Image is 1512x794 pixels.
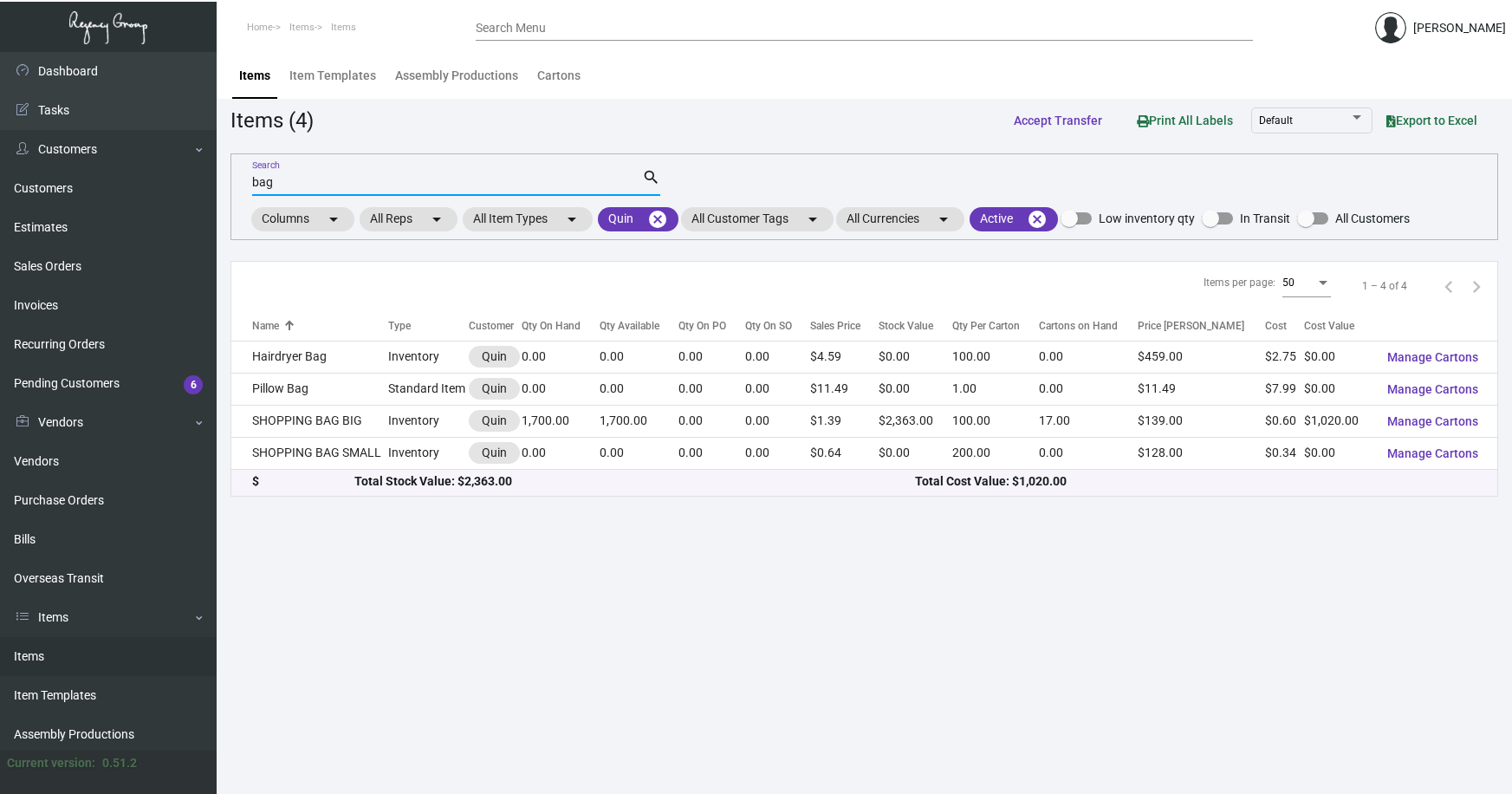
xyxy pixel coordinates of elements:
button: Manage Cartons [1373,374,1492,405]
div: Qty On SO [745,318,810,334]
span: All Customers [1335,208,1410,229]
div: Quin [482,380,507,398]
mat-chip: All Currencies [836,207,964,231]
td: Hairdryer Bag [231,341,388,373]
span: 50 [1282,277,1295,289]
td: $1.39 [810,405,879,437]
td: $0.60 [1265,405,1304,437]
div: $ [252,472,354,491]
span: Items [289,22,315,33]
div: Items [239,67,270,85]
div: Qty On SO [745,318,792,334]
div: Sales Price [810,318,879,334]
td: $0.00 [1304,373,1372,405]
div: Type [388,318,469,334]
td: $0.00 [1304,437,1372,469]
td: 0.00 [745,405,810,437]
button: Manage Cartons [1373,342,1492,373]
button: Next page [1463,272,1490,300]
td: 0.00 [745,373,810,405]
div: 1 – 4 of 4 [1362,278,1407,294]
div: [PERSON_NAME] [1413,19,1506,37]
div: Item Templates [289,67,376,85]
mat-chip: All Customer Tags [681,207,834,231]
div: Qty Per Carton [952,318,1020,334]
td: $7.99 [1265,373,1304,405]
td: 0.00 [1039,437,1138,469]
td: 1,700.00 [600,405,678,437]
button: Accept Transfer [1000,105,1116,136]
mat-chip: Active [970,207,1058,231]
td: 0.00 [600,437,678,469]
img: admin@bootstrapmaster.com [1375,12,1406,43]
td: $139.00 [1138,405,1265,437]
div: Quin [482,444,507,462]
td: 0.00 [678,405,744,437]
span: Export to Excel [1386,114,1477,127]
div: Stock Value [879,318,952,334]
td: $459.00 [1138,341,1265,373]
td: 0.00 [678,437,744,469]
div: Current version: [7,754,95,772]
div: Qty On Hand [522,318,600,334]
span: Manage Cartons [1387,382,1478,396]
mat-icon: arrow_drop_down [561,209,582,230]
div: Assembly Productions [395,67,518,85]
mat-icon: arrow_drop_down [323,209,344,230]
td: 1.00 [952,373,1039,405]
mat-chip: All Reps [360,207,457,231]
td: SHOPPING BAG BIG [231,405,388,437]
td: $2.75 [1265,341,1304,373]
td: 0.00 [600,341,678,373]
mat-icon: cancel [647,209,668,230]
td: $0.00 [879,437,952,469]
div: Stock Value [879,318,933,334]
div: Qty Per Carton [952,318,1039,334]
td: 0.00 [745,437,810,469]
td: Inventory [388,341,469,373]
div: Qty Available [600,318,659,334]
td: 0.00 [1039,373,1138,405]
td: $0.64 [810,437,879,469]
div: Total Cost Value: $1,020.00 [915,472,1476,491]
div: Cost Value [1304,318,1372,334]
mat-icon: arrow_drop_down [933,209,954,230]
div: Items (4) [230,105,314,136]
div: Total Stock Value: $2,363.00 [354,472,916,491]
div: Qty On PO [678,318,744,334]
div: Name [252,318,279,334]
td: 0.00 [522,437,600,469]
mat-icon: cancel [1027,209,1048,230]
th: Customer [469,310,522,341]
span: Accept Transfer [1014,114,1102,127]
button: Print All Labels [1123,104,1247,136]
td: 0.00 [1039,341,1138,373]
td: 0.00 [600,373,678,405]
td: $11.49 [810,373,879,405]
td: Inventory [388,437,469,469]
span: Default [1259,114,1293,127]
div: Cost [1265,318,1287,334]
div: Qty On Hand [522,318,581,334]
span: Items [331,22,356,33]
td: 0.00 [678,341,744,373]
mat-chip: Quin [598,207,678,231]
td: 17.00 [1039,405,1138,437]
td: 0.00 [522,373,600,405]
td: $1,020.00 [1304,405,1372,437]
mat-icon: search [642,167,660,188]
td: $0.00 [879,341,952,373]
td: $11.49 [1138,373,1265,405]
div: 0.51.2 [102,754,137,772]
div: Quin [482,348,507,366]
div: Qty Available [600,318,678,334]
span: Low inventory qty [1099,208,1195,229]
div: Price [PERSON_NAME] [1138,318,1265,334]
div: Cartons [537,67,581,85]
div: Quin [482,412,507,430]
span: Manage Cartons [1387,446,1478,460]
td: 1,700.00 [522,405,600,437]
button: Previous page [1435,272,1463,300]
div: Items per page: [1204,275,1275,290]
div: Name [252,318,388,334]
